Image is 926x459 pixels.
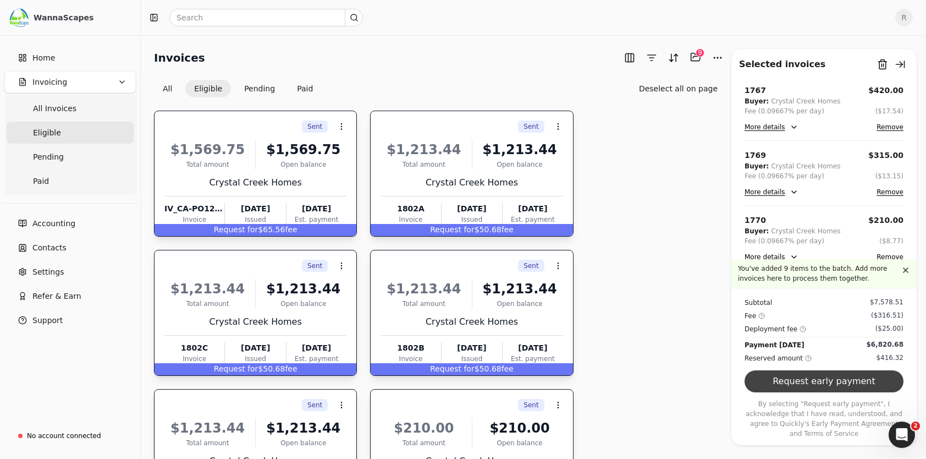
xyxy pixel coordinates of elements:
[155,363,356,375] div: $50.68
[381,215,440,225] div: Invoice
[260,279,346,299] div: $1,213.44
[33,127,61,139] span: Eligible
[164,176,346,189] div: Crystal Creek Homes
[32,315,63,326] span: Support
[687,48,704,66] button: Batch (9)
[27,431,101,441] div: No account connected
[745,215,766,226] div: 1770
[4,237,136,259] a: Contacts
[164,279,251,299] div: $1,213.44
[745,226,769,236] div: Buyer:
[771,161,840,171] div: Crystal Creek Homes
[745,121,798,134] button: More details
[381,354,440,364] div: Invoice
[4,47,136,69] a: Home
[381,438,467,448] div: Total amount
[169,9,363,26] input: Search
[745,236,824,246] div: Fee (0.09667% per day)
[7,97,134,119] a: All Invoices
[877,185,903,199] button: Remove
[523,261,538,271] span: Sent
[477,299,563,309] div: Open balance
[879,236,903,246] button: ($8.77)
[307,261,322,271] span: Sent
[381,342,440,354] div: 1802B
[164,342,224,354] div: 1802C
[381,203,440,215] div: 1802A
[745,353,812,364] div: Reserved amount
[7,170,134,192] a: Paid
[155,224,356,236] div: $65.56
[501,364,514,373] span: fee
[430,225,475,234] span: Request for
[286,215,346,225] div: Est. payment
[381,160,467,170] div: Total amount
[185,80,231,97] button: Eligible
[696,48,704,57] div: 9
[877,121,903,134] button: Remove
[866,340,903,349] div: $6,820.68
[225,354,285,364] div: Issued
[875,171,903,181] div: ($13.15)
[32,218,75,229] span: Accounting
[285,225,297,234] span: fee
[442,203,502,215] div: [DATE]
[503,215,563,225] div: Est. payment
[745,399,903,439] p: By selecting "Request early payment", I acknowledge that I have read, understood, and agree to Qu...
[745,340,804,351] div: Payment [DATE]
[877,250,903,264] button: Remove
[868,150,903,161] div: $315.00
[260,418,346,438] div: $1,213.44
[154,80,322,97] div: Invoice filter options
[709,49,726,67] button: More
[442,354,502,364] div: Issued
[4,71,136,93] button: Invoicing
[745,150,766,161] div: 1769
[745,250,798,264] button: More details
[371,224,572,236] div: $50.68
[771,226,840,236] div: Crystal Creek Homes
[477,140,563,160] div: $1,213.44
[745,370,903,392] button: Request early payment
[164,140,251,160] div: $1,569.75
[164,299,251,309] div: Total amount
[260,299,346,309] div: Open balance
[225,203,285,215] div: [DATE]
[745,185,798,199] button: More details
[7,146,134,168] a: Pending
[738,264,899,283] p: You've added 9 items to the batch. Add more invoices here to process them together.
[34,12,131,23] div: WannaScapes
[739,58,825,71] div: Selected invoices
[4,261,136,283] a: Settings
[260,160,346,170] div: Open balance
[477,438,563,448] div: Open balance
[745,297,772,308] div: Subtotal
[868,215,903,226] div: $210.00
[430,364,475,373] span: Request for
[745,324,806,335] div: Deployment fee
[503,203,563,215] div: [DATE]
[225,342,285,354] div: [DATE]
[225,215,285,225] div: Issued
[381,279,467,299] div: $1,213.44
[523,122,538,132] span: Sent
[745,310,765,321] div: Fee
[868,85,903,96] button: $420.00
[9,8,29,28] img: c78f061d-795f-4796-8eaa-878e83f7b9c5.png
[870,297,903,307] div: $7,578.51
[871,310,903,320] div: ($316.51)
[7,122,134,144] a: Eligible
[214,225,258,234] span: Request for
[523,400,538,410] span: Sent
[875,106,903,116] button: ($17.54)
[745,171,824,181] div: Fee (0.09667% per day)
[745,161,769,171] div: Buyer:
[745,85,766,96] div: 1767
[33,151,64,163] span: Pending
[745,106,824,116] div: Fee (0.09667% per day)
[235,80,284,97] button: Pending
[164,418,251,438] div: $1,213.44
[4,212,136,234] a: Accounting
